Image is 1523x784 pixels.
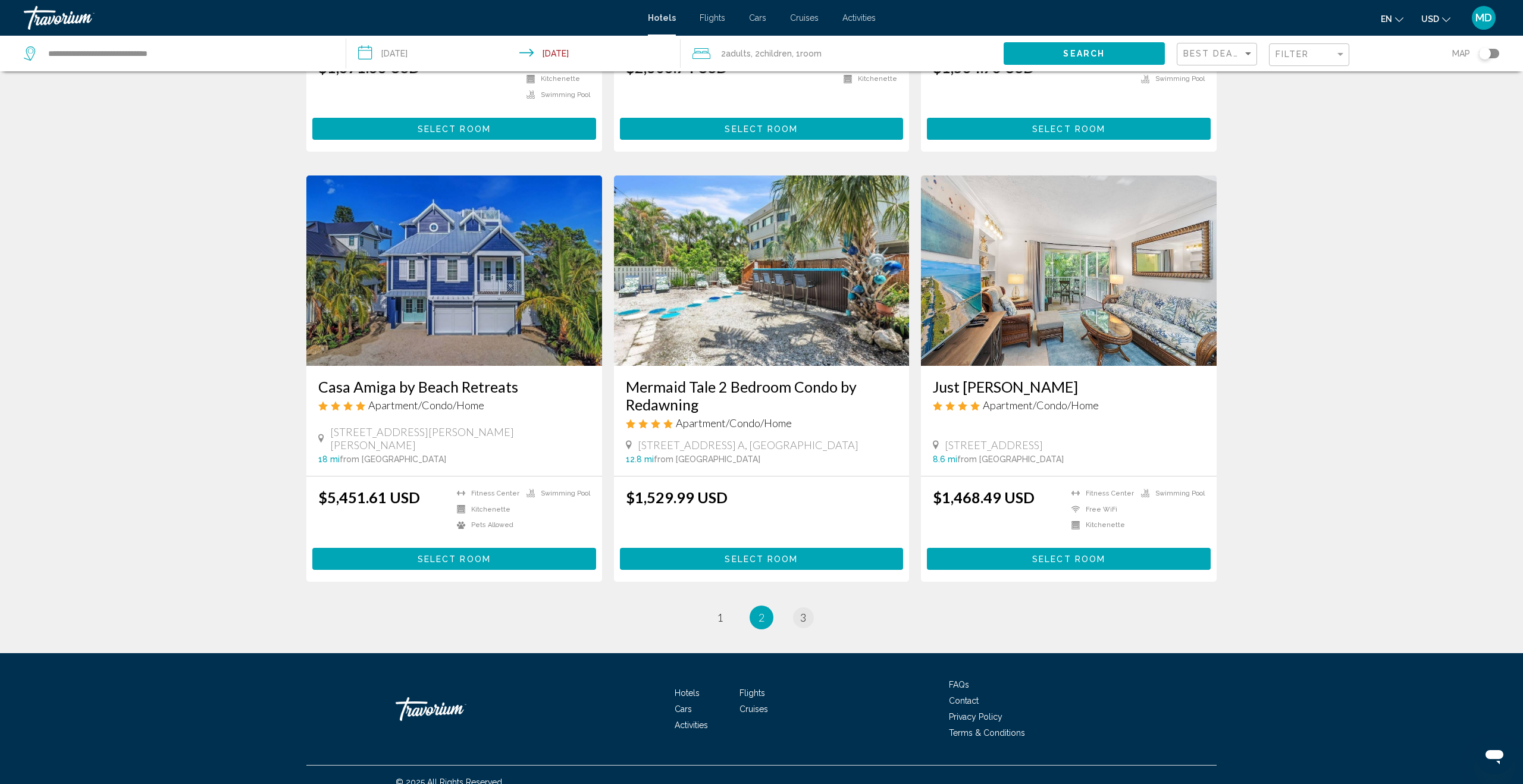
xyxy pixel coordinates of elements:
div: 4 star Apartment [318,399,590,412]
a: Mermaid Tale 2 Bedroom Condo by Redawning [626,378,898,413]
button: Search [1004,42,1165,64]
a: Select Room [312,121,596,134]
button: Filter [1269,43,1349,67]
span: Select Room [725,124,798,134]
button: Check-in date: Sep 26, 2025 Check-out date: Sep 29, 2025 [346,36,681,71]
span: Apartment/Condo/Home [983,399,1099,412]
a: Cars [675,704,692,714]
li: Kitchenette [838,74,897,84]
a: Terms & Conditions [949,728,1025,738]
li: Pets Allowed [451,520,521,530]
span: Apartment/Condo/Home [676,416,792,429]
li: Swimming Pool [521,90,590,100]
li: Swimming Pool [1135,488,1205,498]
span: [STREET_ADDRESS] [945,438,1043,451]
li: Kitchenette [1066,520,1135,530]
span: 2 [759,611,764,624]
a: Select Room [927,551,1211,564]
div: 4 star Apartment [933,399,1205,412]
a: Cars [749,13,766,23]
a: Flights [739,688,765,698]
a: Select Room [620,551,904,564]
span: Adults [726,49,751,58]
a: Privacy Policy [949,712,1002,722]
span: 1 [717,611,723,624]
button: Travelers: 2 adults, 2 children [681,36,1003,71]
span: [STREET_ADDRESS] A, [GEOGRAPHIC_DATA] [638,438,858,451]
a: FAQs [949,680,969,689]
span: 3 [800,611,806,624]
span: Select Room [1032,124,1105,134]
span: Cruises [739,704,768,714]
li: Kitchenette [451,504,521,515]
span: from [GEOGRAPHIC_DATA] [957,454,1064,464]
li: Swimming Pool [1135,74,1205,84]
img: Hotel image [306,175,602,366]
span: en [1381,14,1392,24]
span: Room [800,49,822,58]
iframe: Button to launch messaging window [1475,736,1513,774]
img: Hotel image [921,175,1217,366]
button: Toggle map [1470,48,1499,59]
a: Select Room [620,121,904,134]
ins: $5,451.61 USD [318,488,420,506]
li: Free WiFi [1066,504,1135,515]
span: Best Deals [1183,49,1246,58]
span: Hotels [675,688,700,698]
span: Select Room [725,554,798,564]
span: [STREET_ADDRESS][PERSON_NAME] [PERSON_NAME] [330,425,590,451]
a: Casa Amiga by Beach Retreats [318,378,590,396]
span: from [GEOGRAPHIC_DATA] [340,454,446,464]
a: Contact [949,696,979,705]
span: Children [760,49,792,58]
button: Select Room [927,118,1211,140]
span: Select Room [1032,554,1105,564]
span: Map [1452,45,1470,62]
button: Select Room [927,548,1211,570]
span: Cruises [790,13,819,23]
mat-select: Sort by [1183,49,1254,59]
a: Activities [675,720,708,730]
li: Fitness Center [451,488,521,498]
a: Travorium [396,691,515,727]
a: Hotels [648,13,676,23]
ins: $1,468.49 USD [933,488,1035,506]
span: , 1 [792,45,822,62]
button: Select Room [620,548,904,570]
a: Activities [842,13,876,23]
button: Select Room [312,548,596,570]
button: Select Room [620,118,904,140]
ul: Pagination [306,606,1217,629]
span: Select Room [418,554,491,564]
a: Just [PERSON_NAME] [933,378,1205,396]
button: User Menu [1468,5,1499,30]
button: Select Room [312,118,596,140]
img: Hotel image [614,175,910,366]
span: Search [1063,49,1105,59]
span: 2 [721,45,751,62]
span: Apartment/Condo/Home [368,399,484,412]
span: USD [1421,14,1439,24]
span: , 2 [751,45,792,62]
div: 4 star Apartment [626,416,898,429]
a: Flights [700,13,725,23]
span: from [GEOGRAPHIC_DATA] [654,454,760,464]
span: Select Room [418,124,491,134]
span: 8.6 mi [933,454,957,464]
